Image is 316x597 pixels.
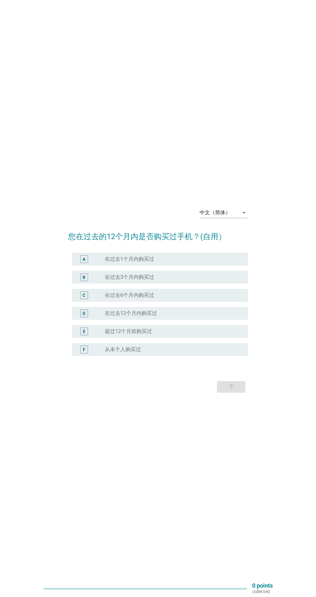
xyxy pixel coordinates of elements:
[83,256,85,263] div: A
[83,274,85,281] div: B
[68,224,248,242] h2: 您在过去的12个月内是否购买过手机？(自用）
[83,292,85,299] div: C
[83,328,85,335] div: E
[105,346,141,353] label: 从未个人购买过
[105,310,157,317] label: 在过去12个月内购买过
[240,209,248,217] i: arrow_drop_down
[83,346,85,353] div: F
[83,310,85,317] div: D
[252,589,273,594] p: collected
[105,274,154,280] label: 在过去3个月内购买过
[105,328,152,335] label: 超过12个月前购买过
[200,210,231,216] div: 中文（简体）
[105,292,154,298] label: 在过去6个月内购买过
[105,256,154,262] label: 在过去1个月内购买过
[252,583,273,589] p: 0 points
